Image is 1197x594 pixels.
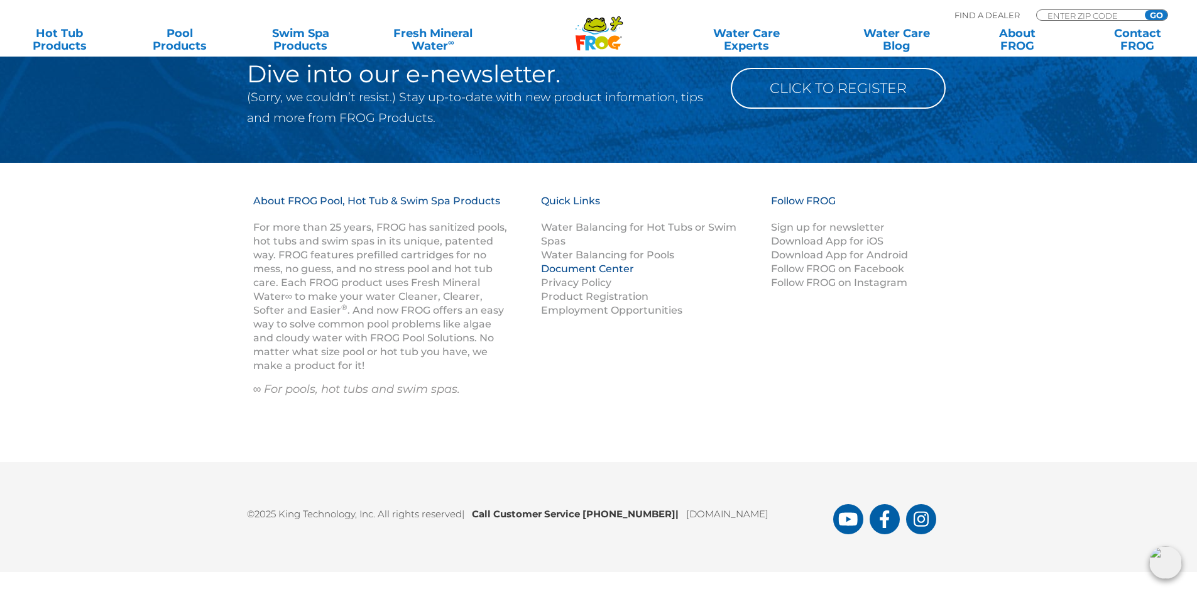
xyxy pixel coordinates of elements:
[1145,10,1167,20] input: GO
[1149,546,1182,579] img: openIcon
[541,304,682,316] a: Employment Opportunities
[374,27,491,52] a: Fresh MineralWater∞
[247,62,712,87] h2: Dive into our e-newsletter.
[541,290,648,302] a: Product Registration
[247,87,712,128] p: (Sorry, we couldn’t resist.) Stay up-to-date with new product information, tips and more from FRO...
[472,508,686,520] b: Call Customer Service [PHONE_NUMBER]
[541,194,756,221] h3: Quick Links
[833,504,863,534] a: FROG Products You Tube Page
[954,9,1020,21] p: Find A Dealer
[541,221,736,247] a: Water Balancing for Hot Tubs or Swim Spas
[253,194,510,221] h3: About FROG Pool, Hot Tub & Swim Spa Products
[253,221,510,373] p: For more than 25 years, FROG has sanitized pools, hot tubs and swim spas in its unique, patented ...
[771,249,908,261] a: Download App for Android
[970,27,1064,52] a: AboutFROG
[686,508,768,520] a: [DOMAIN_NAME]
[771,221,885,233] a: Sign up for newsletter
[731,68,946,109] a: Click to Register
[462,508,464,520] span: |
[541,263,634,275] a: Document Center
[448,37,454,47] sup: ∞
[771,235,883,247] a: Download App for iOS
[850,27,943,52] a: Water CareBlog
[870,504,900,534] a: FROG Products Facebook Page
[675,508,679,520] span: |
[771,277,907,289] a: Follow FROG on Instagram
[670,27,823,52] a: Water CareExperts
[247,500,833,522] p: ©2025 King Technology, Inc. All rights reserved
[1046,10,1131,21] input: Zip Code Form
[13,27,106,52] a: Hot TubProducts
[1091,27,1184,52] a: ContactFROG
[254,27,347,52] a: Swim SpaProducts
[771,263,904,275] a: Follow FROG on Facebook
[771,194,928,221] h3: Follow FROG
[341,302,347,312] sup: ®
[906,504,936,534] a: FROG Products Instagram Page
[541,277,611,289] a: Privacy Policy
[133,27,227,52] a: PoolProducts
[541,249,674,261] a: Water Balancing for Pools
[253,382,461,396] em: ∞ For pools, hot tubs and swim spas.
